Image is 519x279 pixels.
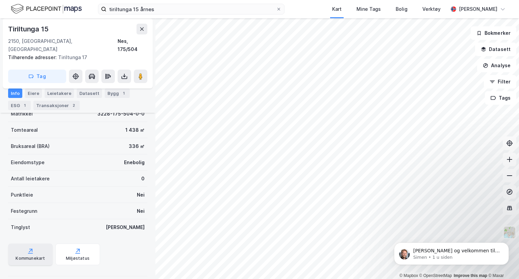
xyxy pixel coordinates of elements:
div: 1 [21,102,28,109]
div: Verktøy [422,5,441,13]
a: OpenStreetMap [419,273,452,278]
div: Mine Tags [356,5,381,13]
div: 2 [70,102,77,109]
div: 0 [141,175,145,183]
div: Info [8,88,22,98]
div: Nes, 175/504 [118,37,147,53]
span: Tilhørende adresser: [8,54,58,60]
div: Bruksareal (BRA) [11,142,50,150]
div: Eiendomstype [11,158,45,167]
div: Matrikkel [11,110,33,118]
div: 336 ㎡ [129,142,145,150]
button: Tag [8,70,66,83]
a: Improve this map [454,273,487,278]
a: Mapbox [399,273,418,278]
div: Tomteareal [11,126,38,134]
div: Nei [137,191,145,199]
img: Z [503,226,516,239]
div: Nei [137,207,145,215]
iframe: Intercom notifications melding [384,228,519,276]
div: Tiriltunga 17 [8,53,142,61]
input: Søk på adresse, matrikkel, gårdeiere, leietakere eller personer [106,4,276,14]
div: Tinglyst [11,223,30,231]
button: Bokmerker [471,26,516,40]
div: [PERSON_NAME] [459,5,497,13]
button: Datasett [475,43,516,56]
div: Antall leietakere [11,175,50,183]
div: ESG [8,101,31,110]
div: Punktleie [11,191,33,199]
div: Eiere [25,88,42,98]
div: Kart [332,5,342,13]
div: 1 438 ㎡ [125,126,145,134]
button: Tags [485,91,516,105]
div: Transaksjoner [33,101,80,110]
div: Festegrunn [11,207,37,215]
div: Miljøstatus [66,256,90,261]
img: logo.f888ab2527a4732fd821a326f86c7f29.svg [11,3,82,15]
button: Filter [484,75,516,88]
div: 3228-175-504-0-0 [97,110,145,118]
div: Datasett [77,88,102,98]
div: [PERSON_NAME] [106,223,145,231]
div: Kommunekart [16,256,45,261]
div: Leietakere [45,88,74,98]
div: 2150, [GEOGRAPHIC_DATA], [GEOGRAPHIC_DATA] [8,37,118,53]
div: Enebolig [124,158,145,167]
div: 1 [120,90,127,97]
button: Analyse [477,59,516,72]
div: Bolig [396,5,407,13]
div: Tiriltunga 15 [8,24,50,34]
div: Bygg [105,88,130,98]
